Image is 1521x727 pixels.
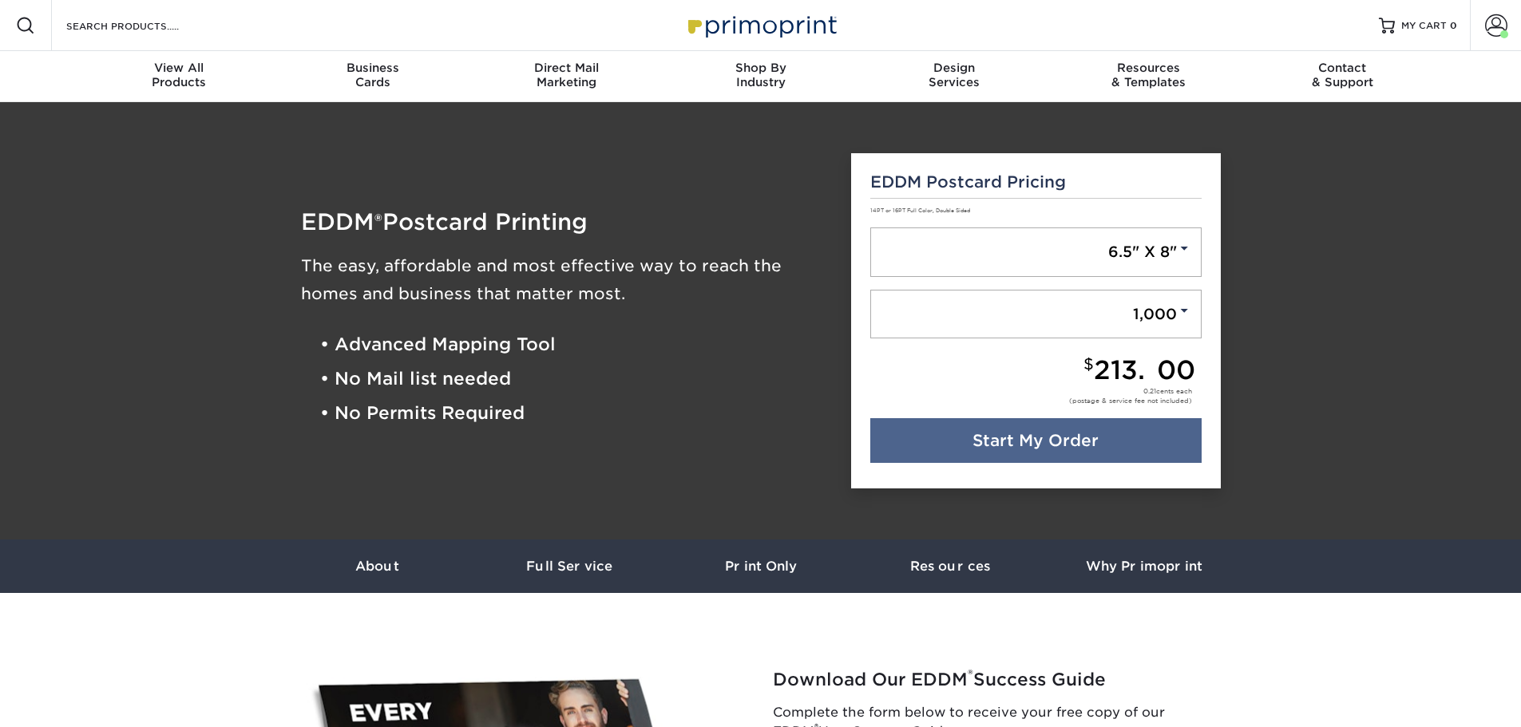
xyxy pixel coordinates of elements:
[301,211,828,233] h1: EDDM Postcard Printing
[374,210,382,233] span: ®
[82,51,276,102] a: View AllProducts
[469,51,663,102] a: Direct MailMarketing
[275,61,469,75] span: Business
[1094,354,1195,385] span: 213.00
[870,172,1202,192] h5: EDDM Postcard Pricing
[681,8,841,42] img: Primoprint
[275,61,469,89] div: Cards
[1246,51,1440,102] a: Contact& Support
[857,559,1048,574] h3: Resources
[473,559,665,574] h3: Full Service
[858,61,1052,75] span: Design
[469,61,663,89] div: Marketing
[1052,61,1246,75] span: Resources
[82,61,276,75] span: View All
[773,670,1228,690] h2: Download Our EDDM Success Guide
[858,61,1052,89] div: Services
[282,539,473,593] a: About
[320,327,828,362] li: • Advanced Mapping Tool
[473,539,665,593] a: Full Service
[870,418,1202,463] a: Start My Order
[1450,20,1457,31] span: 0
[301,252,828,308] h3: The easy, affordable and most effective way to reach the homes and business that matter most.
[82,61,276,89] div: Products
[320,362,828,396] li: • No Mail list needed
[857,539,1048,593] a: Resources
[65,16,220,35] input: SEARCH PRODUCTS.....
[1048,539,1240,593] a: Why Primoprint
[870,290,1202,339] a: 1,000
[1069,386,1192,405] div: cents each (postage & service fee not included)
[968,666,973,682] sup: ®
[1401,19,1447,33] span: MY CART
[663,61,858,75] span: Shop By
[665,539,857,593] a: Print Only
[663,61,858,89] div: Industry
[275,51,469,102] a: BusinessCards
[663,51,858,102] a: Shop ByIndustry
[1083,355,1094,373] small: $
[1052,51,1246,102] a: Resources& Templates
[1143,387,1156,395] span: 0.21
[282,559,473,574] h3: About
[665,559,857,574] h3: Print Only
[858,51,1052,102] a: DesignServices
[1246,61,1440,75] span: Contact
[1048,559,1240,574] h3: Why Primoprint
[870,227,1202,277] a: 6.5" X 8"
[1052,61,1246,89] div: & Templates
[1246,61,1440,89] div: & Support
[469,61,663,75] span: Direct Mail
[870,207,970,214] small: 14PT or 16PT Full Color, Double Sided
[320,397,828,431] li: • No Permits Required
